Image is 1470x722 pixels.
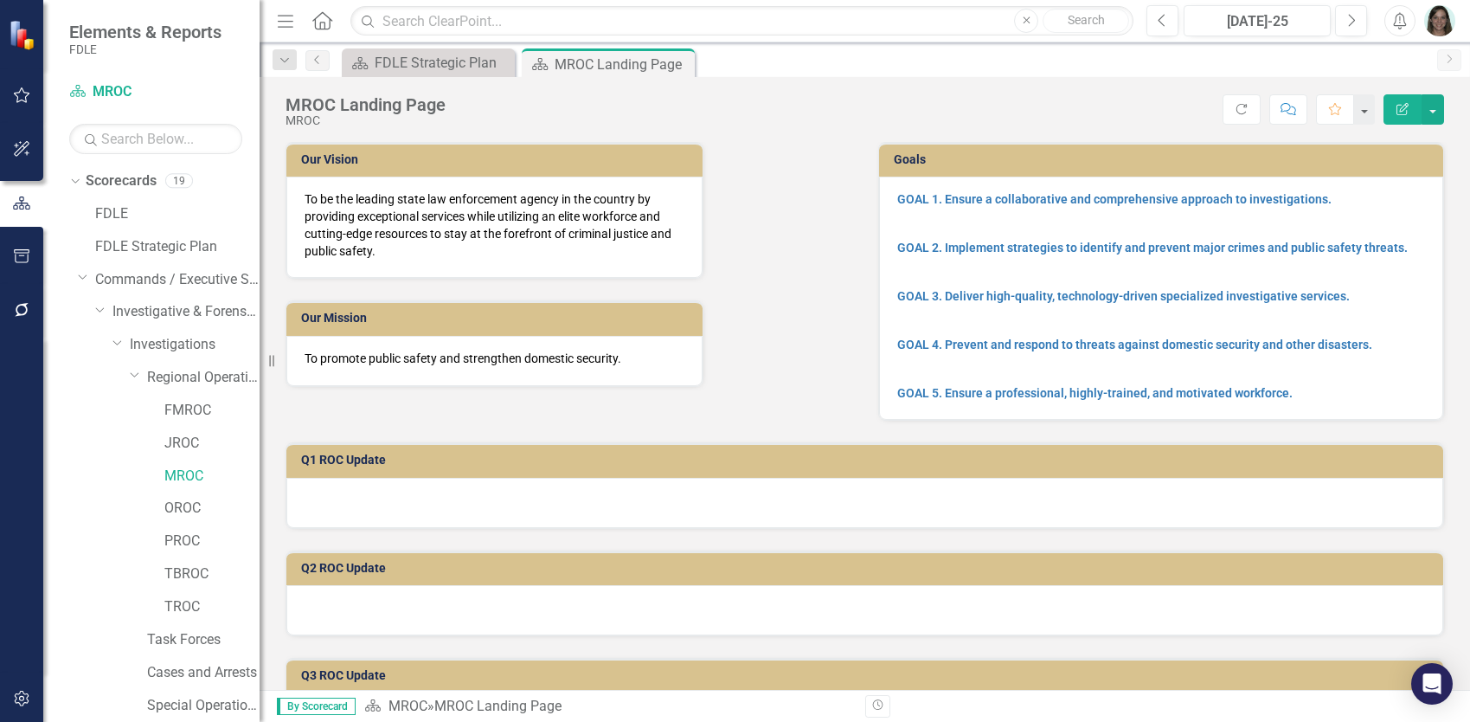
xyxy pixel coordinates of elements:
a: Regional Operations Centers [147,368,260,388]
a: Commands / Executive Support Branch [95,270,260,290]
span: Search [1068,13,1105,27]
img: ClearPoint Strategy [9,20,39,50]
h3: Q3 ROC Update [301,669,1435,682]
a: FDLE Strategic Plan [95,237,260,257]
a: Task Forces [147,630,260,650]
a: Investigations [130,335,260,355]
a: MROC [69,82,242,102]
div: [DATE]-25 [1190,11,1325,32]
a: Special Operations Team [147,696,260,716]
a: PROC [164,532,260,551]
a: Investigative & Forensic Services Command [112,302,260,322]
button: [DATE]-25 [1184,5,1331,36]
a: GOAL 1. Ensure a collaborative and comprehensive approach to investigations. [897,192,1332,206]
a: TBROC [164,564,260,584]
a: GOAL 2. Implement strategies to identify and prevent major crimes and public safety threats. [897,241,1408,255]
input: Search Below... [69,124,242,154]
img: Kristine Largaespada [1424,5,1455,36]
div: MROC Landing Page [286,95,446,114]
h3: Our Vision [301,153,694,166]
a: OROC [164,499,260,519]
input: Search ClearPoint... [350,6,1133,36]
a: Cases and Arrests [147,663,260,683]
p: To promote public safety and strengthen domestic security. [305,350,684,367]
h3: Q1 ROC Update [301,454,1435,467]
div: Open Intercom Messenger [1411,663,1453,705]
a: Scorecards [86,171,157,191]
a: FDLE Strategic Plan [346,52,510,74]
h3: Our Mission [301,312,694,325]
button: Search [1043,9,1129,33]
a: MROC [388,698,427,714]
a: FDLE [95,204,260,224]
a: FMROC [164,401,260,421]
p: To be the leading state law enforcement agency in the country by providing exceptional services w... [305,190,684,260]
h3: Q2 ROC Update [301,562,1435,575]
small: FDLE [69,42,221,56]
a: JROC [164,434,260,454]
div: FDLE Strategic Plan [375,52,510,74]
a: TROC [164,597,260,617]
h3: Goals [894,153,1435,166]
span: By Scorecard [277,698,356,715]
div: MROC Landing Page [434,698,562,714]
div: MROC [286,114,446,127]
a: MROC [164,467,260,487]
span: Elements & Reports [69,22,221,42]
a: GOAL 3. Deliver high-quality, technology-driven specialized investigative services. [897,289,1350,303]
div: 19 [165,174,193,189]
a: GOAL 5. Ensure a professional, highly-trained, and motivated workforce. [897,386,1293,400]
a: GOAL 4. Prevent and respond to threats against domestic security and other disasters. [897,338,1372,351]
div: MROC Landing Page [555,54,690,75]
div: » [364,697,852,717]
